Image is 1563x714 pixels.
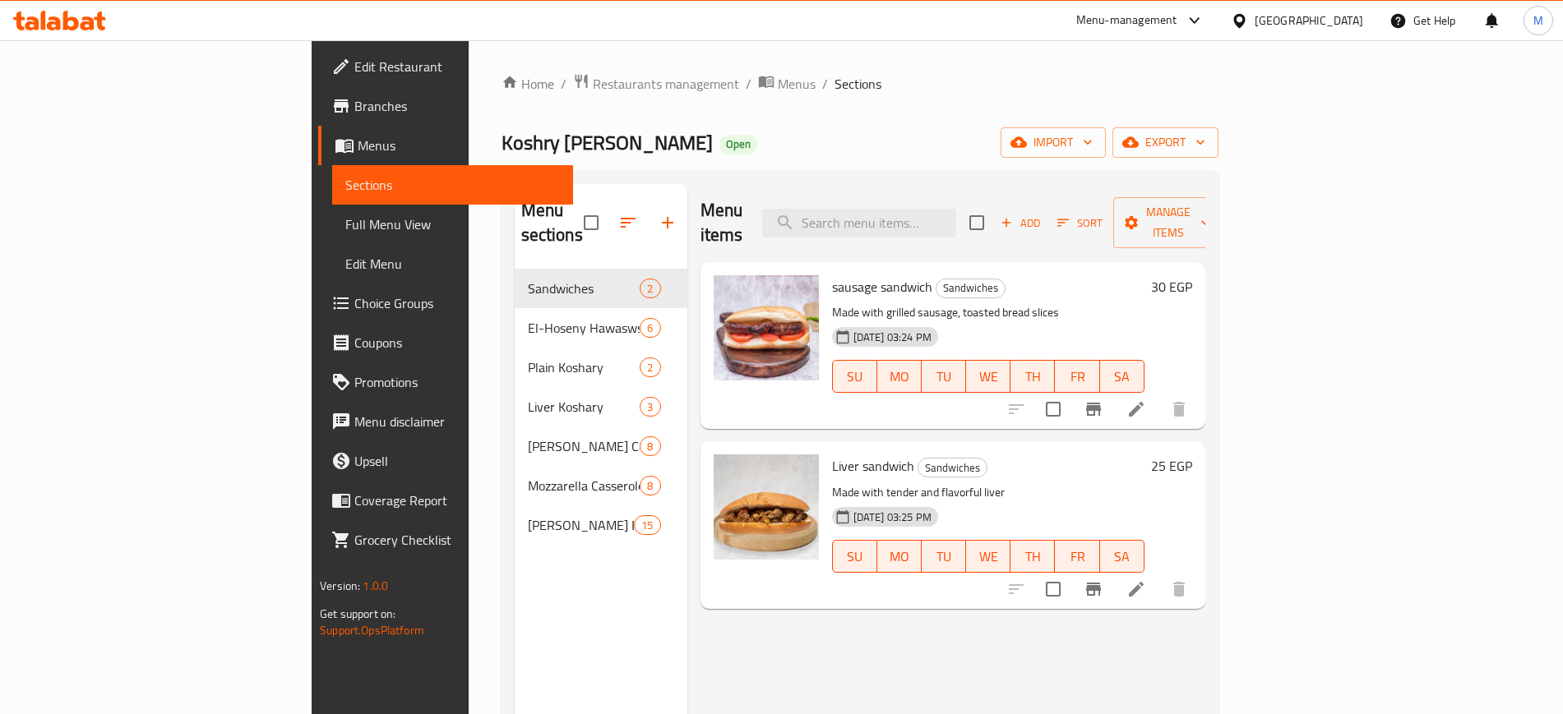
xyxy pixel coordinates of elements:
[515,262,687,551] nav: Menu sections
[515,308,687,348] div: El-Hoseny Hawaswshi6
[528,279,640,298] span: Sandwiches
[1074,569,1113,609] button: Branch-specific-item
[640,281,659,297] span: 2
[318,520,572,560] a: Grocery Checklist
[1061,365,1093,389] span: FR
[966,360,1010,393] button: WE
[758,73,816,94] a: Menus
[832,360,877,393] button: SU
[1100,360,1145,393] button: SA
[640,318,660,338] div: items
[318,362,572,402] a: Promotions
[320,575,360,597] span: Version:
[515,505,687,545] div: [PERSON_NAME] Dessert15
[994,210,1047,236] button: Add
[528,436,640,456] div: Elhoseny Casseroles
[593,74,739,94] span: Restaurants management
[1151,454,1192,477] h6: 25 EGP
[1533,12,1543,30] span: M
[1001,127,1106,158] button: import
[363,575,388,597] span: 1.0.0
[528,318,640,338] span: El-Hoseny Hawaswshi
[1107,545,1138,569] span: SA
[332,165,572,205] a: Sections
[635,518,659,533] span: 15
[318,402,572,441] a: Menu disclaimer
[832,540,877,573] button: SU
[515,426,687,466] div: [PERSON_NAME] Casseroles8
[318,47,572,86] a: Edit Restaurant
[515,387,687,426] div: Liver Koshary3
[528,357,640,377] span: Plain Koshary
[832,454,914,478] span: Liver sandwich
[358,136,559,155] span: Menus
[354,96,559,116] span: Branches
[332,205,572,244] a: Full Menu View
[640,478,659,494] span: 8
[502,73,1218,94] nav: breadcrumb
[1126,399,1146,419] a: Edit menu item
[640,476,660,495] div: items
[1074,389,1113,429] button: Branch-specific-item
[354,372,559,392] span: Promotions
[778,74,816,94] span: Menus
[573,73,739,94] a: Restaurants management
[994,210,1047,236] span: Add item
[640,360,659,375] span: 2
[354,333,559,352] span: Coupons
[640,320,659,336] span: 6
[354,293,559,313] span: Choice Groups
[966,540,1010,573] button: WE
[640,436,660,456] div: items
[640,399,659,415] span: 3
[354,412,559,431] span: Menu disclaimer
[928,365,960,389] span: TU
[839,365,871,389] span: SU
[515,466,687,505] div: Mozzarella Casseroles8
[918,458,987,477] span: Sandwiches
[515,269,687,308] div: Sandwiches2
[822,74,828,94] li: /
[719,137,757,151] span: Open
[1113,197,1223,248] button: Manage items
[847,509,938,525] span: [DATE] 03:25 PM
[839,545,871,569] span: SU
[701,198,743,247] h2: Menu items
[832,302,1145,323] p: Made with grilled sausage, toasted bread slices
[1055,360,1099,393] button: FR
[960,205,994,240] span: Select section
[1159,389,1199,429] button: delete
[1017,365,1048,389] span: TH
[832,274,932,299] span: sausage sandwich
[320,603,395,624] span: Get support on:
[318,323,572,362] a: Coupons
[528,515,635,535] div: Elhoseny Dessert
[973,365,1004,389] span: WE
[918,458,987,477] div: Sandwiches
[515,348,687,387] div: Plain Koshary2
[608,203,648,242] span: Sort sections
[1047,210,1113,236] span: Sort items
[714,275,819,380] img: sausage sandwich
[936,279,1006,298] div: Sandwiches
[762,209,956,237] input: search
[922,540,966,573] button: TU
[884,545,915,569] span: MO
[1126,579,1146,599] a: Edit menu item
[1055,540,1099,573] button: FR
[1076,11,1177,30] div: Menu-management
[1010,540,1055,573] button: TH
[1010,360,1055,393] button: TH
[884,365,915,389] span: MO
[1053,210,1107,236] button: Sort
[318,481,572,520] a: Coverage Report
[318,86,572,126] a: Branches
[1126,202,1210,243] span: Manage items
[1014,132,1093,153] span: import
[320,620,424,641] a: Support.OpsPlatform
[354,451,559,471] span: Upsell
[746,74,751,94] li: /
[354,57,559,76] span: Edit Restaurant
[928,545,960,569] span: TU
